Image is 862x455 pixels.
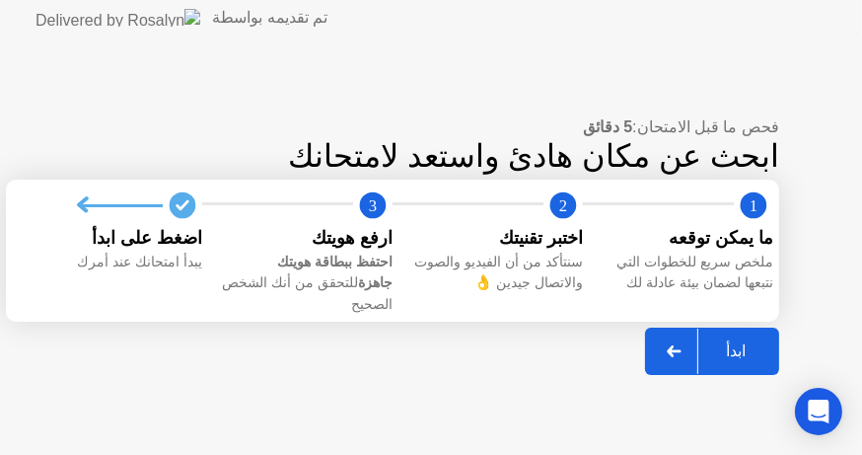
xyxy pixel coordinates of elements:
div: اختبر تقنيتك [408,225,583,251]
div: ابدأ [698,341,773,360]
div: يبدأ امتحانك عند أمرك [28,252,202,273]
div: سنتأكد من أن الفيديو والصوت والاتصال جيدين 👌 [408,252,583,294]
div: فحص ما قبل الامتحان: [6,115,779,139]
div: Open Intercom Messenger [795,388,842,435]
div: ملخص سريع للخطوات التي نتبعها لضمان بيئة عادلة لك [599,252,773,294]
text: 3 [369,196,377,215]
b: 5 دقائق [583,118,632,135]
div: اضغط على ابدأ [28,225,202,251]
div: ما يمكن توقعه [599,225,773,251]
div: ارفع هويتك [218,225,393,251]
img: Delivered by Rosalyn [36,9,200,27]
text: 2 [559,196,567,215]
button: ابدأ [645,328,779,375]
text: 1 [750,196,757,215]
div: للتحقق من أنك الشخص الصحيح [218,252,393,316]
div: ابحث عن مكان هادئ واستعد لامتحانك [6,139,779,174]
b: احتفظ ببطاقة هويتك جاهزة [277,254,393,291]
div: تم تقديمه بواسطة [212,6,327,30]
